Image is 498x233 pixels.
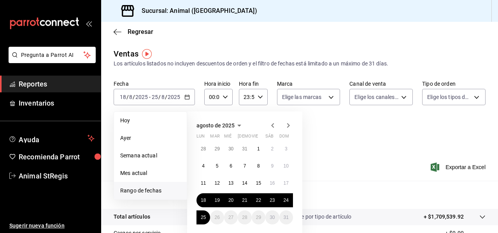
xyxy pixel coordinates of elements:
span: Reportes [19,79,95,89]
abbr: 25 de agosto de 2025 [201,215,206,220]
abbr: 10 de agosto de 2025 [284,163,289,169]
button: 3 de agosto de 2025 [279,142,293,156]
span: / [165,94,167,100]
button: 10 de agosto de 2025 [279,159,293,173]
button: 7 de agosto de 2025 [238,159,251,173]
span: Elige los canales de venta [354,93,398,101]
p: + $1,709,539.92 [424,213,464,221]
abbr: 12 de agosto de 2025 [214,180,219,186]
abbr: 13 de agosto de 2025 [228,180,233,186]
abbr: 4 de agosto de 2025 [202,163,205,169]
button: 30 de julio de 2025 [224,142,238,156]
img: Tooltip marker [142,49,152,59]
abbr: 8 de agosto de 2025 [257,163,260,169]
button: 6 de agosto de 2025 [224,159,238,173]
span: Inventarios [19,98,95,108]
input: -- [151,94,158,100]
abbr: 18 de agosto de 2025 [201,198,206,203]
button: 8 de agosto de 2025 [252,159,265,173]
button: 30 de agosto de 2025 [265,210,279,224]
button: 1 de agosto de 2025 [252,142,265,156]
abbr: 29 de julio de 2025 [214,146,219,152]
abbr: 3 de agosto de 2025 [285,146,288,152]
div: Los artículos listados no incluyen descuentos de orden y el filtro de fechas está limitado a un m... [114,60,486,68]
button: 24 de agosto de 2025 [279,193,293,207]
div: Ventas [114,48,139,60]
abbr: 22 de agosto de 2025 [256,198,261,203]
a: Pregunta a Parrot AI [5,56,96,65]
button: 29 de agosto de 2025 [252,210,265,224]
abbr: 14 de agosto de 2025 [242,180,247,186]
button: 13 de agosto de 2025 [224,176,238,190]
abbr: 27 de agosto de 2025 [228,215,233,220]
button: 18 de agosto de 2025 [196,193,210,207]
label: Fecha [114,81,195,86]
span: Elige las marcas [282,93,322,101]
abbr: 26 de agosto de 2025 [214,215,219,220]
abbr: 17 de agosto de 2025 [284,180,289,186]
abbr: lunes [196,134,205,142]
span: Exportar a Excel [432,162,486,172]
abbr: 2 de agosto de 2025 [271,146,274,152]
button: Regresar [114,28,153,35]
button: 11 de agosto de 2025 [196,176,210,190]
button: 9 de agosto de 2025 [265,159,279,173]
span: Sugerir nueva función [9,222,95,230]
span: Recomienda Parrot [19,152,95,162]
abbr: 28 de agosto de 2025 [242,215,247,220]
button: 19 de agosto de 2025 [210,193,224,207]
span: - [149,94,151,100]
label: Canal de venta [349,81,413,86]
abbr: 15 de agosto de 2025 [256,180,261,186]
button: 28 de agosto de 2025 [238,210,251,224]
h3: Sucursal: Animal ([GEOGRAPHIC_DATA]) [135,6,257,16]
button: 31 de agosto de 2025 [279,210,293,224]
span: / [133,94,135,100]
span: Ayer [120,134,181,142]
abbr: jueves [238,134,284,142]
abbr: 19 de agosto de 2025 [214,198,219,203]
abbr: miércoles [224,134,231,142]
button: 23 de agosto de 2025 [265,193,279,207]
button: 29 de julio de 2025 [210,142,224,156]
input: -- [161,94,165,100]
abbr: 31 de agosto de 2025 [284,215,289,220]
button: 14 de agosto de 2025 [238,176,251,190]
button: 28 de julio de 2025 [196,142,210,156]
p: Total artículos [114,213,150,221]
abbr: 23 de agosto de 2025 [270,198,275,203]
button: 21 de agosto de 2025 [238,193,251,207]
input: -- [119,94,126,100]
abbr: domingo [279,134,289,142]
abbr: 5 de agosto de 2025 [216,163,219,169]
label: Tipo de orden [422,81,486,86]
label: Hora fin [239,81,267,86]
label: Hora inicio [204,81,233,86]
abbr: 9 de agosto de 2025 [271,163,274,169]
abbr: 7 de agosto de 2025 [244,163,246,169]
abbr: 16 de agosto de 2025 [270,180,275,186]
input: ---- [135,94,148,100]
button: Pregunta a Parrot AI [9,47,96,63]
abbr: 1 de agosto de 2025 [257,146,260,152]
abbr: 29 de agosto de 2025 [256,215,261,220]
abbr: 6 de agosto de 2025 [230,163,232,169]
span: / [158,94,161,100]
button: 12 de agosto de 2025 [210,176,224,190]
abbr: martes [210,134,219,142]
span: Mes actual [120,169,181,177]
abbr: 21 de agosto de 2025 [242,198,247,203]
label: Marca [277,81,340,86]
button: open_drawer_menu [86,20,92,26]
button: 16 de agosto de 2025 [265,176,279,190]
button: 26 de agosto de 2025 [210,210,224,224]
button: 17 de agosto de 2025 [279,176,293,190]
button: 5 de agosto de 2025 [210,159,224,173]
button: 4 de agosto de 2025 [196,159,210,173]
span: agosto de 2025 [196,122,235,129]
abbr: 20 de agosto de 2025 [228,198,233,203]
abbr: viernes [252,134,258,142]
button: 20 de agosto de 2025 [224,193,238,207]
button: 15 de agosto de 2025 [252,176,265,190]
button: 31 de julio de 2025 [238,142,251,156]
